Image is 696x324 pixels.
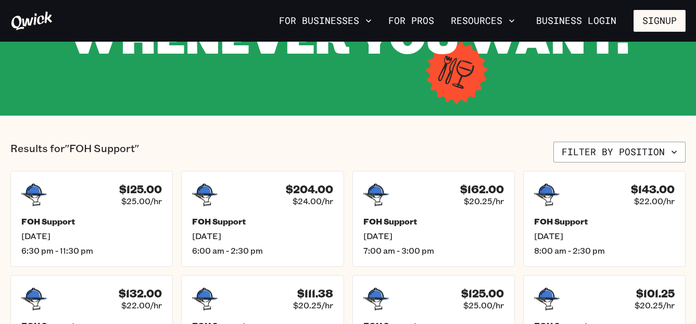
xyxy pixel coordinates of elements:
h4: $125.00 [461,287,504,300]
h4: $162.00 [460,183,504,196]
span: $24.00/hr [293,196,333,206]
button: Signup [634,10,686,32]
a: $143.00$22.00/hrFOH Support[DATE]8:00 am - 2:30 pm [523,171,686,267]
h4: $204.00 [286,183,333,196]
span: $22.00/hr [121,300,162,310]
span: [DATE] [534,231,675,241]
h4: $125.00 [119,183,162,196]
h4: $132.00 [119,287,162,300]
a: Business Login [527,10,625,32]
h4: $143.00 [631,183,675,196]
span: 8:00 am - 2:30 pm [534,245,675,256]
p: Results for "FOH Support" [10,142,139,163]
h5: FOH Support [534,216,675,227]
span: [DATE] [21,231,162,241]
a: $162.00$20.25/hrFOH Support[DATE]7:00 am - 3:00 pm [352,171,515,267]
h4: $111.38 [297,287,333,300]
span: 6:30 pm - 11:30 pm [21,245,162,256]
h5: FOH Support [21,216,162,227]
a: For Pros [384,12,438,30]
h5: FOH Support [192,216,333,227]
a: $204.00$24.00/hrFOH Support[DATE]6:00 am - 2:30 pm [181,171,344,267]
span: 7:00 am - 3:00 pm [363,245,504,256]
h5: FOH Support [363,216,504,227]
span: $22.00/hr [634,196,675,206]
button: For Businesses [275,12,376,30]
h4: $101.25 [636,287,675,300]
a: $125.00$25.00/hrFOH Support[DATE]6:30 pm - 11:30 pm [10,171,173,267]
span: [DATE] [363,231,504,241]
span: $25.00/hr [121,196,162,206]
span: [DATE] [192,231,333,241]
button: Resources [447,12,519,30]
span: 6:00 am - 2:30 pm [192,245,333,256]
span: $20.25/hr [635,300,675,310]
button: Filter by position [553,142,686,163]
span: $25.00/hr [463,300,504,310]
span: $20.25/hr [464,196,504,206]
span: $20.25/hr [293,300,333,310]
